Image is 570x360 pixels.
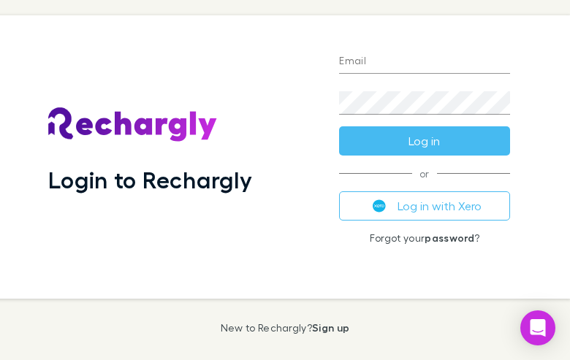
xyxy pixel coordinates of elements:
[48,107,218,142] img: Rechargly's Logo
[339,126,509,156] button: Log in
[312,321,349,334] a: Sign up
[339,232,509,244] p: Forgot your ?
[339,173,509,174] span: or
[48,166,252,194] h1: Login to Rechargly
[373,199,386,212] img: Xero's logo
[339,191,509,221] button: Log in with Xero
[425,231,474,244] a: password
[221,322,350,334] p: New to Rechargly?
[520,310,555,345] div: Open Intercom Messenger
